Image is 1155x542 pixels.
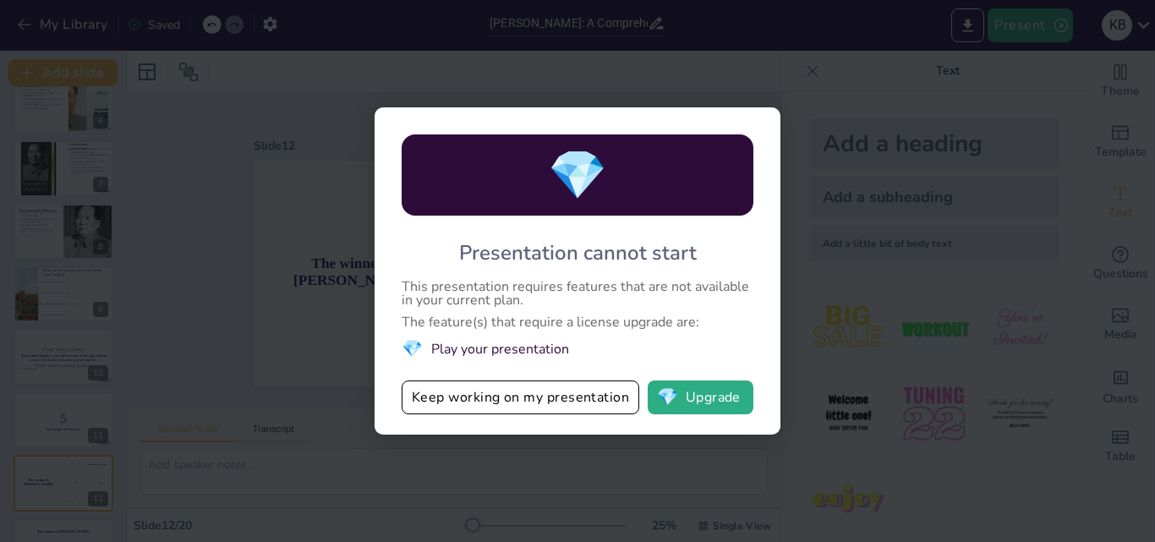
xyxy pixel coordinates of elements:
[402,315,753,329] div: The feature(s) that require a license upgrade are:
[657,389,678,406] span: diamond
[402,380,639,414] button: Keep working on my presentation
[402,337,423,360] span: diamond
[548,143,607,208] span: diamond
[402,337,753,360] li: Play your presentation
[402,280,753,307] div: This presentation requires features that are not available in your current plan.
[459,239,697,266] div: Presentation cannot start
[648,380,753,414] button: diamondUpgrade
